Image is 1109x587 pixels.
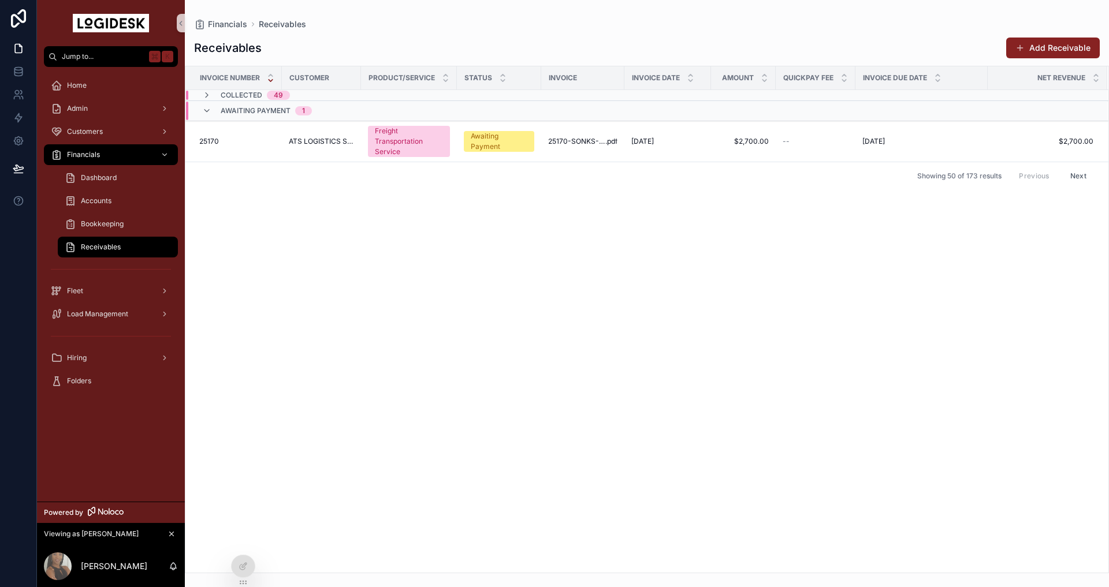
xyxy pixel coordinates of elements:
span: Customer [289,73,329,83]
a: Accounts [58,190,178,211]
span: Invoice Due Date [863,73,927,83]
span: Collected [221,91,262,100]
a: $2,700.00 [988,137,1093,146]
span: Awaiting Payment [221,106,291,115]
span: .pdf [605,137,617,146]
span: 25170 [199,137,219,146]
span: Financials [208,18,247,30]
span: Accounts [81,196,111,205]
span: Receivables [81,242,121,252]
a: $2,700.00 [718,137,769,146]
span: Invoice Date [632,73,680,83]
a: Bookkeeping [58,214,178,234]
a: Home [44,75,178,96]
span: Product/Service [369,73,435,83]
button: Next [1062,167,1095,185]
a: Financials [44,144,178,165]
span: Showing 50 of 173 results [917,171,1002,181]
a: Receivables [259,18,306,30]
span: Admin [67,104,88,113]
a: Load Management [44,304,178,324]
div: 49 [274,91,283,100]
a: Fleet [44,281,178,301]
a: Powered by [37,502,185,523]
a: Dashboard [58,167,178,188]
h1: Receivables [194,40,262,56]
img: App logo [73,14,149,32]
a: Admin [44,98,178,119]
a: 25170 [199,137,275,146]
a: Hiring [44,347,178,368]
div: scrollable content [37,67,185,406]
span: Net Revenue [1037,73,1085,83]
span: Bookkeeping [81,219,124,229]
span: [DATE] [862,137,885,146]
a: [DATE] [862,137,981,146]
a: Freight Transportation Service [368,126,450,157]
a: Financials [194,18,247,30]
span: Hiring [67,353,87,362]
span: Fleet [67,286,83,296]
a: -- [783,137,849,146]
span: Jump to... [62,52,144,61]
button: Add Receivable [1006,38,1100,58]
span: Amount [722,73,754,83]
a: Receivables [58,237,178,257]
a: 25170-SONKS-Carrier-Invoice---SUREWAY-Load-9908076.pdf [548,137,617,146]
div: Freight Transportation Service [375,126,443,157]
span: Powered by [44,508,83,517]
span: -- [783,137,790,146]
span: Load Management [67,309,128,319]
p: [PERSON_NAME] [81,560,147,572]
span: Invoice [549,73,577,83]
span: Quickpay Fee [783,73,833,83]
span: Financials [67,150,100,159]
div: 1 [302,106,305,115]
span: Customers [67,127,103,136]
a: [DATE] [631,137,704,146]
a: Customers [44,121,178,142]
span: Viewing as [PERSON_NAME] [44,529,139,539]
span: [DATE] [631,137,654,146]
button: Jump to...K [44,46,178,67]
a: Folders [44,371,178,391]
span: K [163,52,172,61]
div: Awaiting Payment [471,131,527,152]
span: Folders [67,376,91,386]
span: Invoice Number [200,73,260,83]
span: Status [464,73,492,83]
a: Awaiting Payment [464,131,534,152]
a: ATS LOGISTICS SERVICES, INC. DBA SUREWAY TRANSPORTATION COMPANY & [PERSON_NAME] SPECIALIZED LOGIS... [289,137,354,146]
span: Home [67,81,87,90]
span: Dashboard [81,173,117,182]
span: 25170-SONKS-Carrier-Invoice---SUREWAY-Load-9908076 [548,137,605,146]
